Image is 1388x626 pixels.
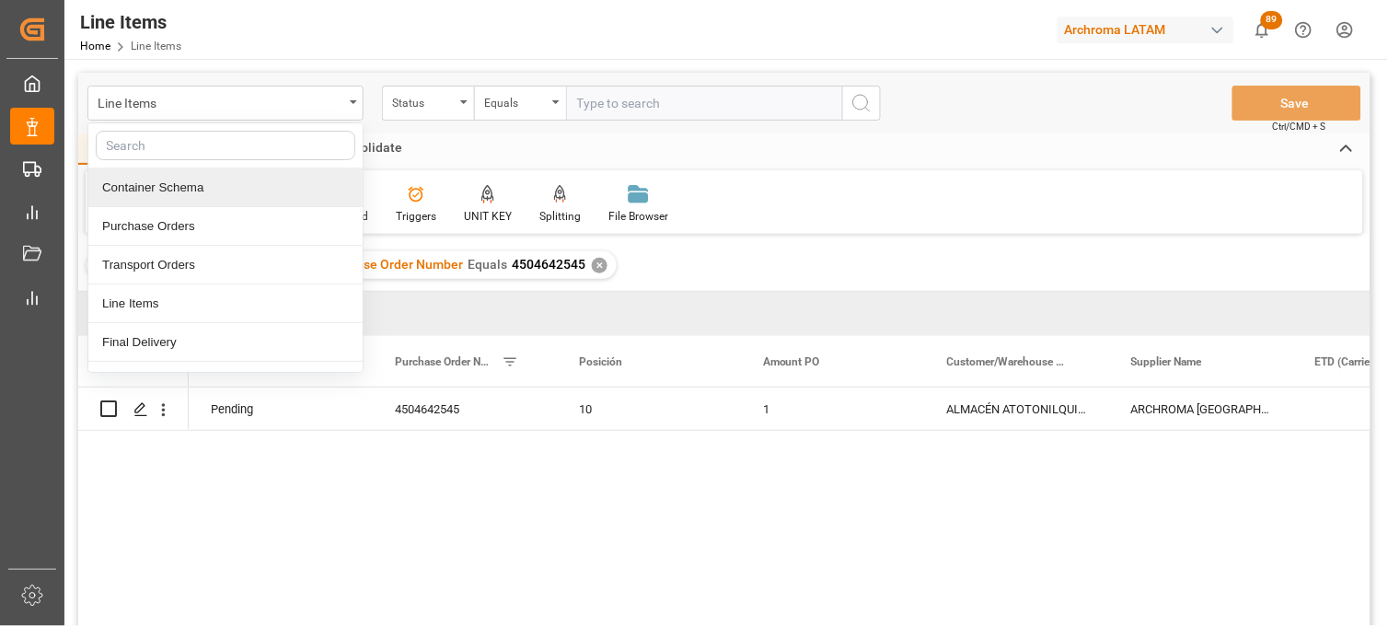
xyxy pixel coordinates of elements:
span: Customer/Warehouse Name [947,355,1070,368]
span: 4504642545 [512,257,585,272]
div: Equals [484,90,547,111]
div: Final Delivery [88,323,363,362]
div: Line Items [88,284,363,323]
div: Line Items [80,8,181,36]
div: Pending [189,388,373,430]
button: Save [1232,86,1361,121]
span: Supplier Name [1131,355,1202,368]
div: File Browser [608,208,668,225]
div: Container Schema [88,168,363,207]
div: 4504642545 [373,388,557,430]
div: Archroma LATAM [1058,17,1234,43]
span: Purchase Order Number [322,257,463,272]
div: Triggers [396,208,436,225]
span: ETD (Carrier) [1315,355,1378,368]
div: Line Items [98,90,343,113]
span: Amount PO [763,355,820,368]
button: search button [842,86,881,121]
span: Purchase Order Number [395,355,494,368]
span: Posición [579,355,622,368]
div: ✕ [592,258,607,273]
span: Equals [468,257,507,272]
div: 10 [579,388,719,431]
button: open menu [382,86,474,121]
div: Purchase Orders [88,207,363,246]
input: Search [96,131,355,160]
input: Type to search [566,86,842,121]
div: 1 [741,388,925,430]
div: Splitting [539,208,581,225]
div: Transport Orders [88,246,363,284]
div: Additionals [88,362,363,400]
span: Ctrl/CMD + S [1273,120,1326,133]
div: Consolidate [318,133,416,165]
span: 89 [1261,11,1283,29]
button: close menu [87,86,364,121]
div: Status [392,90,455,111]
div: Press SPACE to select this row. [78,388,189,431]
button: Archroma LATAM [1058,12,1242,47]
button: Help Center [1283,9,1324,51]
button: open menu [474,86,566,121]
div: ALMACÉN ATOTONILQUILLO [925,388,1109,430]
button: show 89 new notifications [1242,9,1283,51]
a: Home [80,40,110,52]
div: Home [78,133,141,165]
div: UNIT KEY [464,208,512,225]
div: ARCHROMA [GEOGRAPHIC_DATA], PTE. LTD. [1109,388,1293,430]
